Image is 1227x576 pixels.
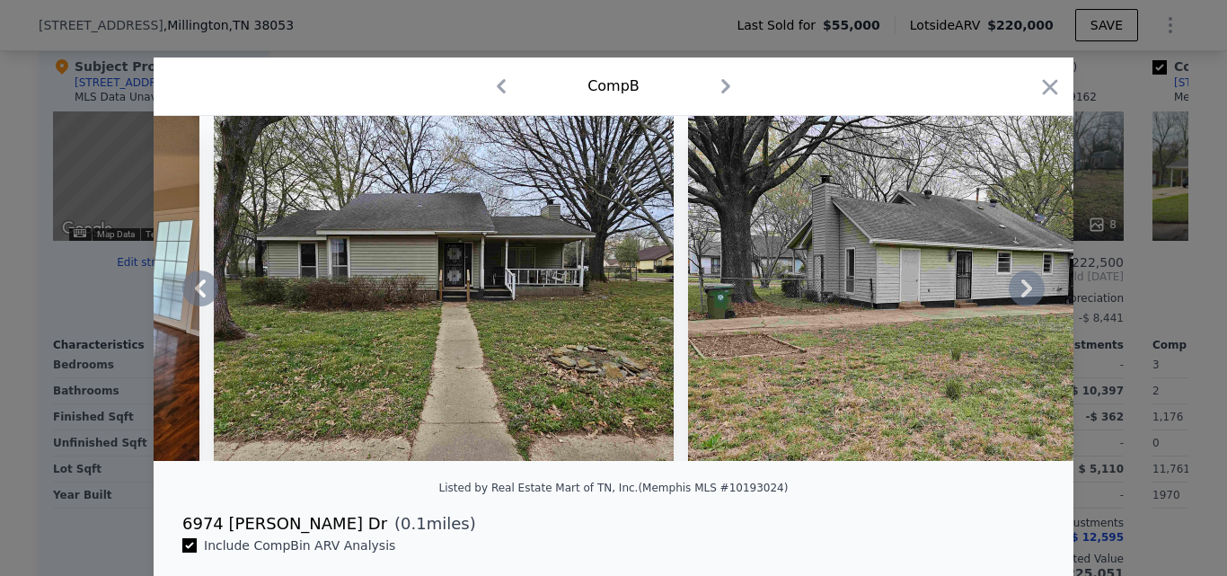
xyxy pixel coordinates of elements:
img: Property Img [688,116,1148,461]
div: Listed by Real Estate Mart of TN, Inc. (Memphis MLS #10193024) [439,482,789,494]
span: Include Comp B in ARV Analysis [197,538,402,553]
span: ( miles) [387,511,476,536]
div: 6974 [PERSON_NAME] Dr [182,511,387,536]
div: Comp B [587,75,640,97]
img: Property Img [214,116,674,461]
span: 0.1 [401,514,427,533]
